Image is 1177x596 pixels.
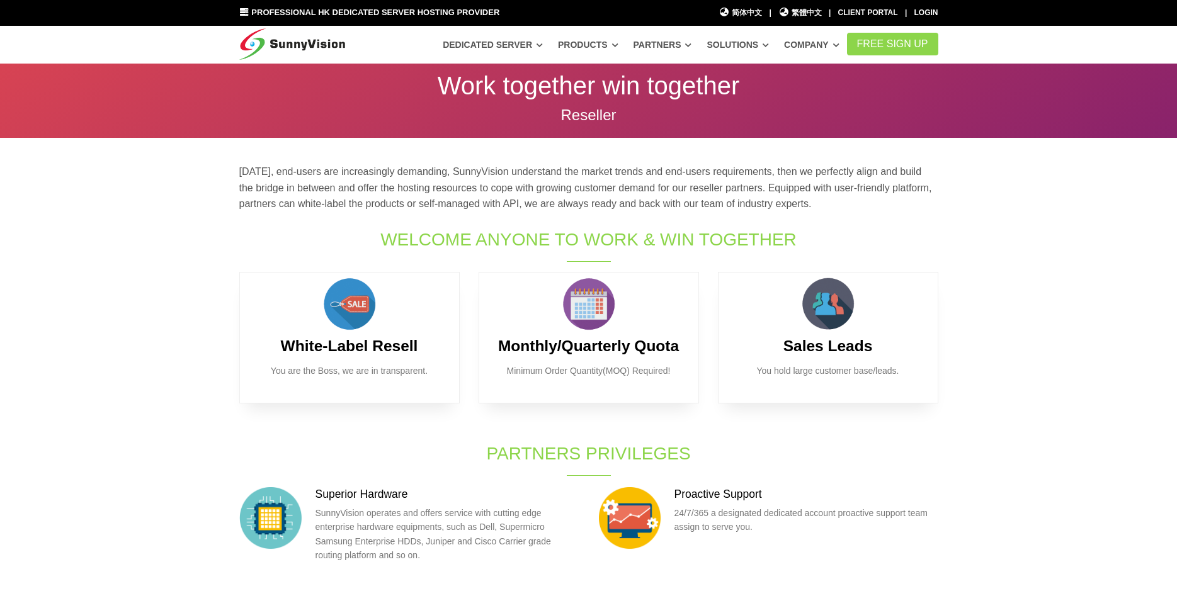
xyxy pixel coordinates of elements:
[769,7,771,19] li: |
[783,337,873,354] b: Sales Leads
[707,33,769,56] a: Solutions
[443,33,543,56] a: Dedicated Server
[316,486,579,502] h3: Superior Hardware
[239,108,938,123] p: Reseller
[829,7,831,19] li: |
[634,33,692,56] a: Partners
[674,506,938,534] p: 24/7/365 a designated dedicated account proactive support team assign to serve you.
[847,33,938,55] a: FREE Sign Up
[239,164,938,212] p: [DATE], end-users are increasingly demanding, SunnyVision understand the market trends and end-us...
[778,7,822,19] a: 繁體中文
[239,73,938,98] p: Work together win together
[558,33,618,56] a: Products
[498,337,679,354] b: Monthly/Quarterly Quota
[557,273,620,335] img: calendar.png
[719,7,763,19] a: 简体中文
[251,8,499,17] span: Professional HK Dedicated Server Hosting Provider
[598,486,661,549] img: support.png
[674,486,938,502] h3: Proactive Support
[318,273,381,335] img: sales.png
[316,506,579,563] p: SunnyVision operates and offers service with cutting edge enterprise hardware equipments, such as...
[905,7,907,19] li: |
[784,33,839,56] a: Company
[797,273,860,335] img: customer.png
[259,364,440,378] p: You are the Boss, we are in transparent.
[914,8,938,17] a: Login
[281,337,418,354] b: White-Label Resell
[239,486,302,549] img: hardware.png
[379,227,799,252] h1: Welcome Anyone to Work & Win Together
[498,364,679,378] p: Minimum Order Quantity(MOQ) Required!
[838,8,898,17] a: Client Portal
[737,364,919,378] p: You hold large customer base/leads.
[379,441,799,466] h1: Partners Privileges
